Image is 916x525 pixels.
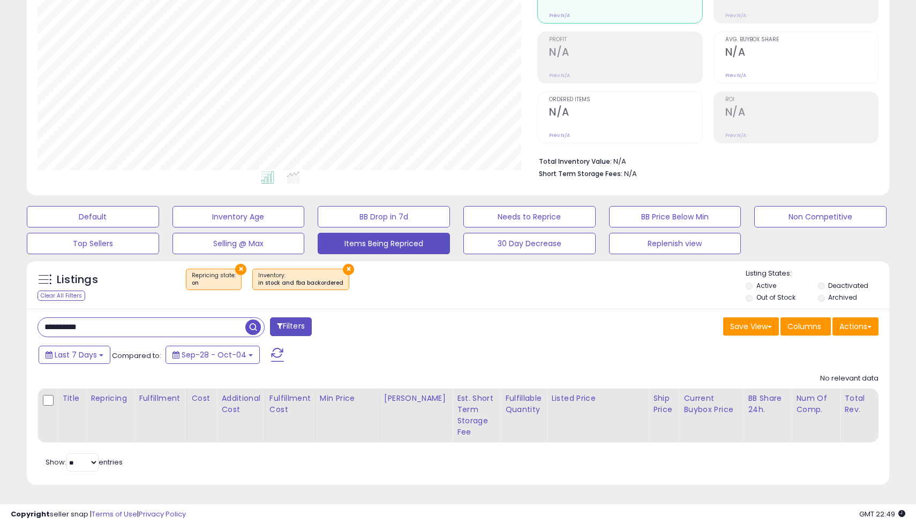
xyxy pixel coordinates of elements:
h2: N/A [725,106,878,120]
small: Prev: N/A [549,12,570,19]
p: Listing States: [746,269,889,279]
span: Avg. Buybox Share [725,37,878,43]
span: Last 7 Days [55,349,97,360]
label: Archived [828,293,857,302]
b: Total Inventory Value: [539,157,612,166]
button: Inventory Age [172,206,305,227]
div: Est. Short Term Storage Fee [457,393,496,438]
small: Prev: N/A [725,72,746,79]
button: Last 7 Days [39,346,110,364]
label: Out of Stock [756,293,795,302]
label: Deactivated [828,281,868,290]
div: Clear All Filters [37,291,85,301]
div: Ship Price [653,393,674,415]
small: Prev: N/A [549,132,570,139]
span: Compared to: [112,351,161,361]
div: Title [62,393,81,404]
div: Cost [192,393,213,404]
button: Columns [780,317,831,336]
a: Privacy Policy [139,509,186,519]
div: Additional Cost [221,393,260,415]
div: Repricing [91,393,130,404]
small: Prev: N/A [549,72,570,79]
li: N/A [539,154,870,167]
span: Repricing state : [192,271,236,287]
small: Prev: N/A [725,12,746,19]
div: Fulfillment Cost [269,393,311,415]
button: BB Price Below Min [609,206,741,227]
button: Actions [832,317,879,336]
small: Prev: N/A [725,132,746,139]
div: Listed Price [551,393,644,404]
span: 2025-10-12 22:49 GMT [859,509,905,519]
div: Current Buybox Price [684,393,739,415]
button: Top Sellers [27,233,159,254]
button: BB Drop in 7d [318,206,450,227]
span: ROI [725,97,878,103]
div: [PERSON_NAME] [384,393,448,404]
h2: N/A [549,106,702,120]
button: Non Competitive [754,206,887,227]
label: Active [756,281,776,290]
span: Columns [787,321,821,332]
button: Sep-28 - Oct-04 [166,346,260,364]
button: Filters [270,317,312,336]
span: Show: entries [46,457,123,467]
span: Inventory : [258,271,343,287]
span: N/A [624,169,637,179]
b: Short Term Storage Fees: [539,169,622,178]
button: × [235,264,246,275]
a: Terms of Use [92,509,137,519]
button: Replenish view [609,233,741,254]
strong: Copyright [11,509,50,519]
div: in stock and fba backordered [258,279,343,287]
div: Total Rev. [844,393,883,415]
button: × [343,264,354,275]
span: Ordered Items [549,97,702,103]
button: Save View [723,317,779,336]
button: Selling @ Max [172,233,305,254]
button: 30 Day Decrease [463,233,596,254]
h2: N/A [549,46,702,60]
div: Min Price [320,393,375,404]
div: on [192,279,236,287]
h2: N/A [725,46,878,60]
div: BB Share 24h. [748,393,787,415]
button: Default [27,206,159,227]
button: Items Being Repriced [318,233,450,254]
span: Profit [549,37,702,43]
div: Num of Comp. [796,393,835,415]
div: seller snap | | [11,509,186,520]
div: Fulfillment [139,393,182,404]
h5: Listings [57,272,98,287]
span: Sep-28 - Oct-04 [182,349,246,360]
div: No relevant data [820,374,879,384]
div: Fulfillable Quantity [505,393,542,415]
button: Needs to Reprice [463,206,596,227]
